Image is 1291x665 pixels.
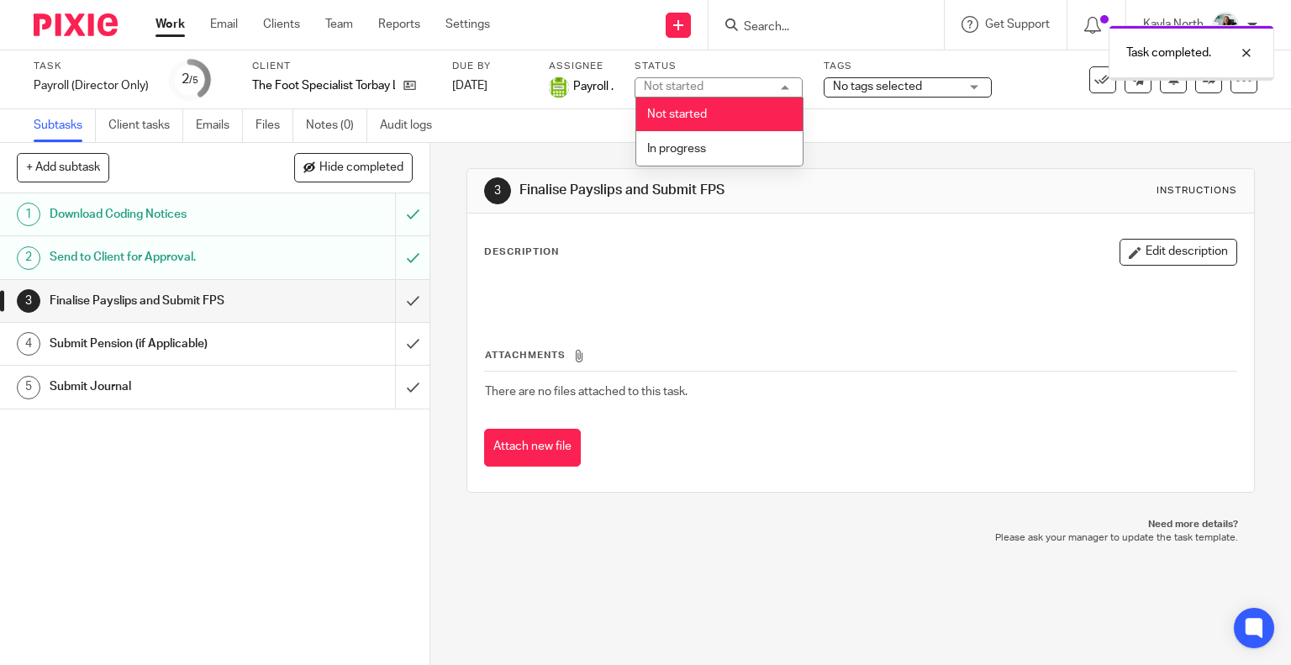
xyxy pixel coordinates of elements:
[17,289,40,313] div: 3
[17,332,40,356] div: 4
[647,143,706,155] span: In progress
[1126,45,1211,61] p: Task completed.
[34,60,149,73] label: Task
[17,153,109,182] button: + Add subtask
[325,16,353,33] a: Team
[1157,184,1237,198] div: Instructions
[647,108,707,120] span: Not started
[108,109,183,142] a: Client tasks
[155,16,185,33] a: Work
[635,60,803,73] label: Status
[306,109,367,142] a: Notes (0)
[484,177,511,204] div: 3
[196,109,243,142] a: Emails
[452,80,487,92] span: [DATE]
[50,202,269,227] h1: Download Coding Notices
[17,203,40,226] div: 1
[50,288,269,314] h1: Finalise Payslips and Submit FPS
[549,77,569,98] img: 1000002144.png
[549,60,614,73] label: Assignee
[50,331,269,356] h1: Submit Pension (if Applicable)
[252,60,431,73] label: Client
[483,518,1239,531] p: Need more details?
[256,109,293,142] a: Files
[34,109,96,142] a: Subtasks
[445,16,490,33] a: Settings
[34,13,118,36] img: Pixie
[483,531,1239,545] p: Please ask your manager to update the task template.
[484,429,581,467] button: Attach new file
[210,16,238,33] a: Email
[50,245,269,270] h1: Send to Client for Approval.
[34,77,149,94] div: Payroll (Director Only)
[1120,239,1237,266] button: Edit description
[485,386,688,398] span: There are no files attached to this task.
[189,76,198,85] small: /5
[573,78,614,95] span: Payroll .
[644,81,703,92] div: Not started
[17,376,40,399] div: 5
[263,16,300,33] a: Clients
[50,374,269,399] h1: Submit Journal
[1212,12,1239,39] img: Profile%20Photo.png
[452,60,528,73] label: Due by
[17,246,40,270] div: 2
[182,70,198,89] div: 2
[294,153,413,182] button: Hide completed
[484,245,559,259] p: Description
[252,77,395,94] p: The Foot Specialist Torbay Ltd
[485,351,566,360] span: Attachments
[378,16,420,33] a: Reports
[380,109,445,142] a: Audit logs
[319,161,403,175] span: Hide completed
[833,81,922,92] span: No tags selected
[519,182,896,199] h1: Finalise Payslips and Submit FPS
